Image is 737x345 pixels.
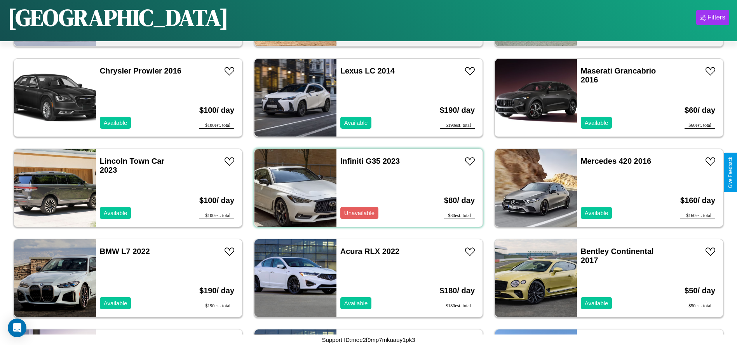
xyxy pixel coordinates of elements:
p: Available [104,298,127,308]
div: Filters [707,14,725,21]
div: $ 190 est. total [440,123,475,129]
h1: [GEOGRAPHIC_DATA] [8,2,228,33]
p: Available [344,117,368,128]
div: $ 60 est. total [685,123,715,129]
h3: $ 100 / day [199,188,234,213]
h3: $ 160 / day [680,188,715,213]
p: Unavailable [344,208,375,218]
h3: $ 50 / day [685,278,715,303]
a: Lincoln Town Car 2023 [100,157,164,174]
h3: $ 100 / day [199,98,234,123]
div: $ 100 est. total [199,123,234,129]
h3: $ 190 / day [199,278,234,303]
p: Available [585,298,608,308]
h3: $ 180 / day [440,278,475,303]
a: Mercedes 420 2016 [581,157,651,165]
a: Chrysler Prowler 2016 [100,67,181,75]
a: Infiniti G35 2023 [340,157,400,165]
p: Available [104,208,127,218]
div: $ 180 est. total [440,303,475,309]
p: Support ID: mee2f9mp7mkuauy1pk3 [322,334,415,345]
button: Filters [696,10,729,25]
div: $ 160 est. total [680,213,715,219]
div: Give Feedback [728,157,733,188]
a: Lexus LC 2014 [340,67,395,75]
a: Acura RLX 2022 [340,247,399,256]
a: Bentley Continental 2017 [581,247,654,264]
div: $ 190 est. total [199,303,234,309]
p: Available [585,208,608,218]
div: $ 50 est. total [685,303,715,309]
a: BMW L7 2022 [100,247,150,256]
h3: $ 60 / day [685,98,715,123]
p: Available [344,298,368,308]
a: Maserati Grancabrio 2016 [581,67,656,84]
div: $ 80 est. total [444,213,475,219]
div: $ 100 est. total [199,213,234,219]
p: Available [104,117,127,128]
h3: $ 80 / day [444,188,475,213]
h3: $ 190 / day [440,98,475,123]
div: Open Intercom Messenger [8,319,26,337]
p: Available [585,117,608,128]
